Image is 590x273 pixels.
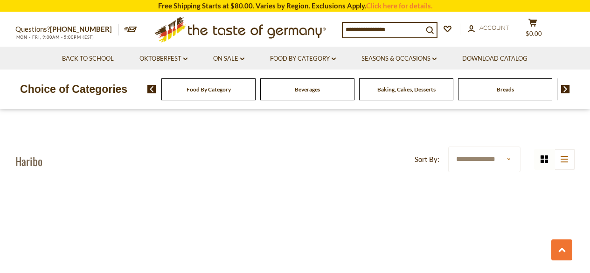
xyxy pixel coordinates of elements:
p: Questions? [15,23,119,35]
a: Breads [497,86,514,93]
a: Baking, Cakes, Desserts [377,86,436,93]
a: Food By Category [270,54,336,64]
a: Back to School [62,54,114,64]
a: Oktoberfest [139,54,187,64]
label: Sort By: [415,154,439,165]
a: Food By Category [187,86,231,93]
a: Download Catalog [462,54,528,64]
a: Seasons & Occasions [361,54,437,64]
img: previous arrow [147,85,156,93]
h1: Haribo [15,154,42,168]
span: $0.00 [526,30,542,37]
a: Beverages [295,86,320,93]
img: next arrow [561,85,570,93]
a: On Sale [213,54,244,64]
span: Account [479,24,509,31]
a: Account [468,23,509,33]
span: MON - FRI, 9:00AM - 5:00PM (EST) [15,35,95,40]
a: Click here for details. [366,1,432,10]
button: $0.00 [519,18,547,42]
a: [PHONE_NUMBER] [50,25,112,33]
